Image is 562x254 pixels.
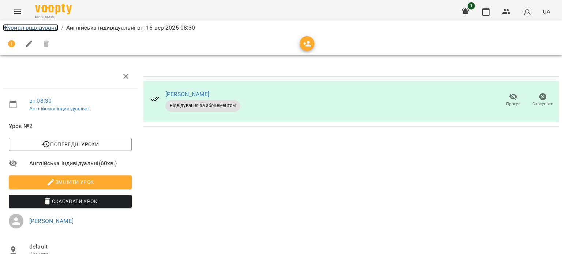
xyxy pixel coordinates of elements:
span: Змінити урок [15,178,126,186]
button: Змінити урок [9,175,132,189]
p: Англійська індивідуальні вт, 16 вер 2025 08:30 [66,23,195,32]
img: Voopty Logo [35,4,72,14]
a: Англійська індивідуальні [29,106,89,111]
span: 1 [468,2,475,10]
button: Скасувати [528,90,558,110]
li: / [61,23,63,32]
img: avatar_s.png [522,7,532,17]
span: Урок №2 [9,122,132,130]
button: Прогул [498,90,528,110]
span: Скасувати Урок [15,197,126,206]
span: Скасувати [532,101,554,107]
a: [PERSON_NAME] [165,91,210,98]
button: Скасувати Урок [9,195,132,208]
a: [PERSON_NAME] [29,217,74,224]
span: Англійська індивідуальні ( 60 хв. ) [29,159,132,168]
a: Журнал відвідувань [3,24,58,31]
span: Прогул [506,101,521,107]
button: Попередні уроки [9,138,132,151]
span: Відвідування за абонементом [165,102,240,109]
button: UA [540,5,553,18]
nav: breadcrumb [3,23,559,32]
span: Попередні уроки [15,140,126,149]
span: For Business [35,15,72,20]
span: UA [543,8,550,15]
span: default [29,242,132,251]
a: вт , 08:30 [29,97,52,104]
button: Menu [9,3,26,20]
